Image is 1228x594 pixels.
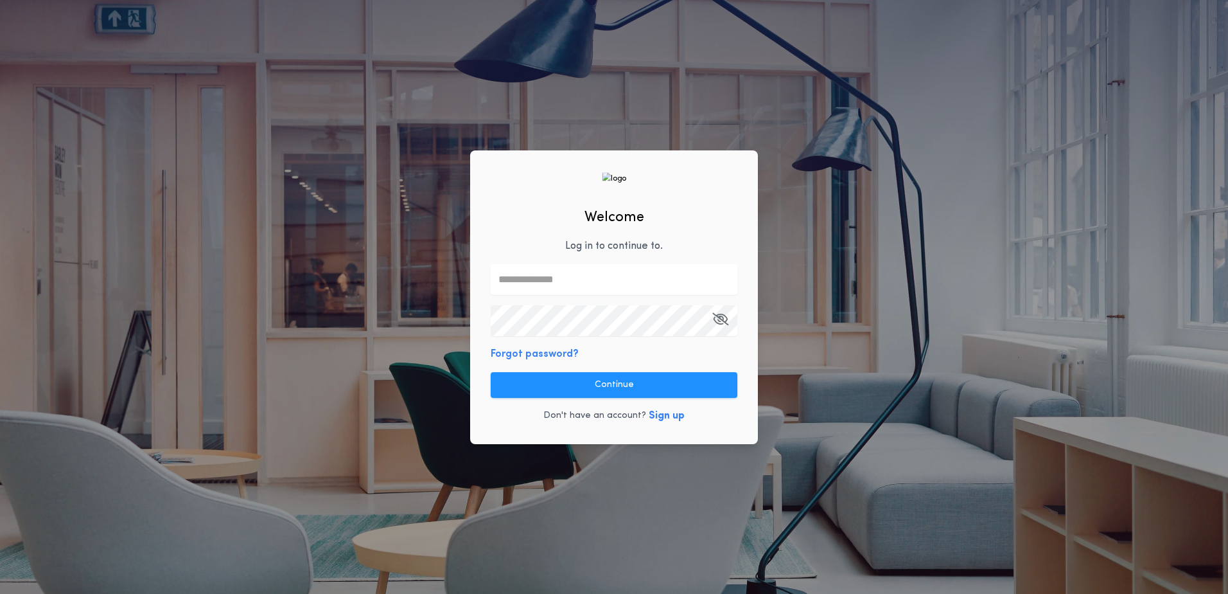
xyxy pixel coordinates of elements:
[602,172,626,184] img: logo
[543,410,646,422] p: Don't have an account?
[565,239,663,254] p: Log in to continue to .
[649,408,685,424] button: Sign up
[491,372,737,398] button: Continue
[491,346,579,362] button: Forgot password?
[584,207,644,228] h2: Welcome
